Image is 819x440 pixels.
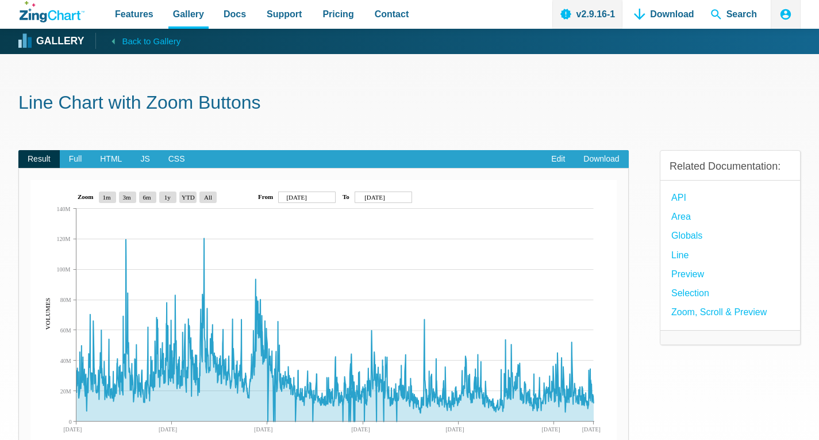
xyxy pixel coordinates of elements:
strong: Gallery [36,36,84,47]
a: Selection [671,285,709,301]
a: ZingChart Logo. Click to return to the homepage [20,1,84,22]
a: globals [671,228,702,243]
a: Gallery [20,33,84,50]
a: API [671,190,686,205]
span: JS [131,150,159,169]
a: Zoom, Scroll & Preview [671,304,767,320]
span: Support [267,6,302,22]
span: Docs [224,6,246,22]
span: HTML [91,150,131,169]
a: Preview [671,266,704,282]
span: Back to Gallery [122,34,180,49]
span: Full [60,150,91,169]
a: Edit [542,150,574,169]
a: Line [671,247,689,263]
span: CSS [159,150,194,169]
h3: Related Documentation: [670,160,791,173]
span: Features [115,6,153,22]
span: Gallery [173,6,204,22]
a: Back to Gallery [95,33,180,49]
a: Download [574,150,628,169]
span: Contact [375,6,409,22]
span: Pricing [322,6,353,22]
a: Area [671,209,691,224]
span: Result [18,150,60,169]
h1: Line Chart with Zoom Buttons [18,91,801,117]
